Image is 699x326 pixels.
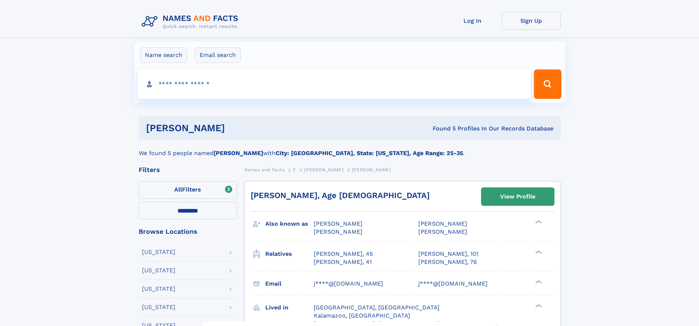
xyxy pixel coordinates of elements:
[534,250,542,254] div: ❯
[142,286,175,292] div: [US_STATE]
[293,167,296,172] span: Z
[500,188,535,205] div: View Profile
[139,181,237,199] label: Filters
[314,312,410,319] span: Kalamazoo, [GEOGRAPHIC_DATA]
[142,268,175,273] div: [US_STATE]
[418,220,467,227] span: [PERSON_NAME]
[329,125,553,133] div: Found 5 Profiles In Our Records Database
[534,220,542,225] div: ❯
[418,258,477,266] a: [PERSON_NAME], 76
[195,47,241,63] label: Email search
[138,69,531,99] input: search input
[276,150,463,157] b: City: [GEOGRAPHIC_DATA], State: [US_STATE], Age Range: 25-35
[174,186,182,193] span: All
[265,248,314,260] h3: Relatives
[314,258,372,266] a: [PERSON_NAME], 41
[314,220,363,227] span: [PERSON_NAME]
[140,47,187,63] label: Name search
[443,12,502,30] a: Log In
[265,301,314,314] h3: Lived in
[314,304,440,311] span: [GEOGRAPHIC_DATA], [GEOGRAPHIC_DATA]
[502,12,561,30] a: Sign Up
[139,228,237,235] div: Browse Locations
[534,69,561,99] button: Search Button
[139,12,244,32] img: Logo Names and Facts
[481,188,554,205] a: View Profile
[304,165,343,174] a: [PERSON_NAME]
[265,277,314,290] h3: Email
[251,191,430,200] a: [PERSON_NAME], Age [DEMOGRAPHIC_DATA]
[304,167,343,172] span: [PERSON_NAME]
[146,123,329,133] h1: [PERSON_NAME]
[534,303,542,308] div: ❯
[139,166,237,173] div: Filters
[265,218,314,230] h3: Also known as
[418,228,467,235] span: [PERSON_NAME]
[293,165,296,174] a: Z
[142,304,175,310] div: [US_STATE]
[142,249,175,255] div: [US_STATE]
[139,140,561,158] div: We found 5 people named with .
[534,279,542,284] div: ❯
[214,150,263,157] b: [PERSON_NAME]
[352,167,391,172] span: [PERSON_NAME]
[244,165,285,174] a: Names and Facts
[418,250,478,258] a: [PERSON_NAME], 101
[314,250,373,258] a: [PERSON_NAME], 45
[314,228,363,235] span: [PERSON_NAME]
